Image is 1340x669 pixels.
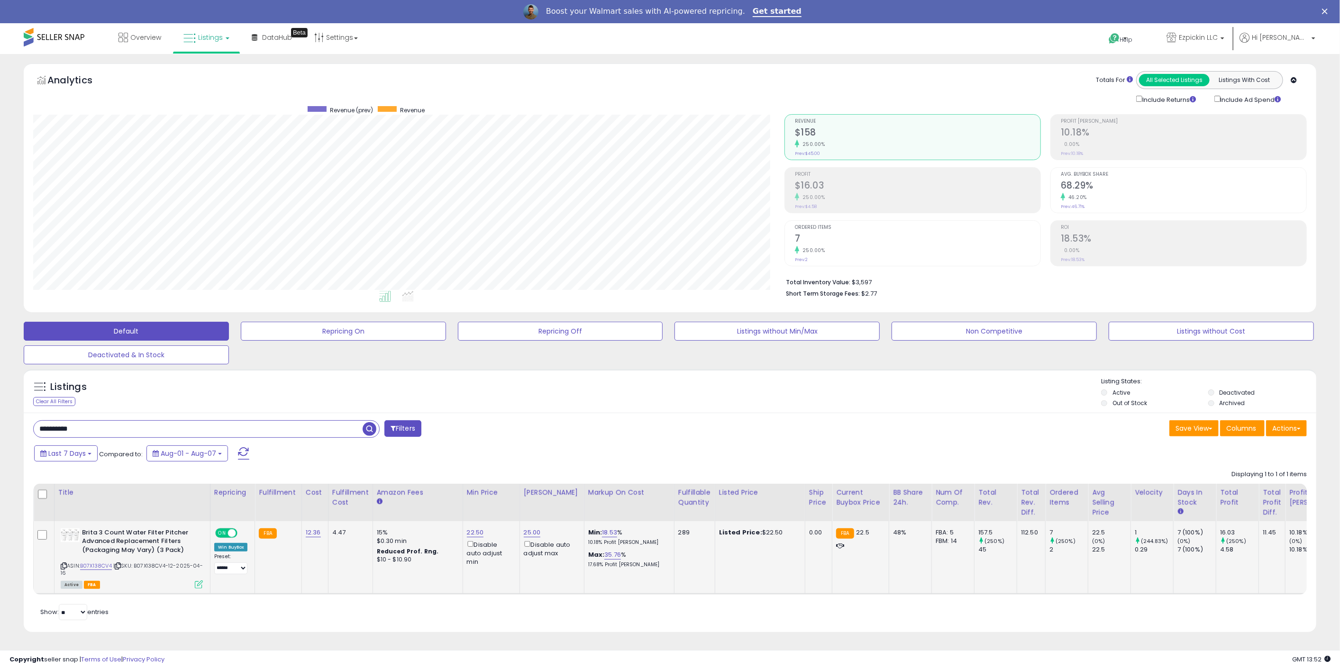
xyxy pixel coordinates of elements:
[1240,33,1315,54] a: Hi [PERSON_NAME]
[306,528,321,537] a: 12.36
[588,551,667,568] div: %
[40,607,109,616] span: Show: entries
[1177,528,1216,537] div: 7 (100%)
[9,655,44,664] strong: Copyright
[1096,76,1133,85] div: Totals For
[786,278,850,286] b: Total Inventory Value:
[1129,94,1207,105] div: Include Returns
[675,322,880,341] button: Listings without Min/Max
[1179,33,1218,42] span: Ezpickin LLC
[1177,537,1191,545] small: (0%)
[524,488,580,497] div: [PERSON_NAME]
[978,545,1017,554] div: 45
[1220,488,1255,507] div: Total Profit
[799,247,825,254] small: 250.00%
[678,488,711,507] div: Fulfillable Quantity
[306,488,324,497] div: Cost
[836,528,854,539] small: FBA
[936,537,967,545] div: FBM: 14
[809,528,825,537] div: 0.00
[1135,545,1173,554] div: 0.29
[978,488,1013,507] div: Total Rev.
[795,204,817,209] small: Prev: $4.58
[1061,257,1085,262] small: Prev: 18.53%
[1177,507,1183,516] small: Days In Stock.
[1266,420,1307,436] button: Actions
[893,488,928,507] div: BB Share 24h.
[604,550,621,560] a: 35.76
[84,581,100,589] span: FBA
[1220,399,1245,407] label: Archived
[1021,528,1038,537] div: 112.50
[467,488,516,497] div: Min Price
[1108,33,1120,45] i: Get Help
[936,488,970,507] div: Num of Comp.
[1061,141,1080,148] small: 0.00%
[978,528,1017,537] div: 157.5
[546,7,745,16] div: Boost your Walmart sales with AI-powered repricing.
[245,23,299,52] a: DataHub
[795,257,808,262] small: Prev: 2
[795,127,1040,140] h2: $158
[602,528,617,537] a: 18.53
[1061,172,1306,177] span: Avg. Buybox Share
[1263,488,1281,517] div: Total Profit Diff.
[332,528,365,537] div: 4.47
[1159,23,1231,54] a: Ezpickin LLC
[524,539,577,558] div: Disable auto adjust max
[1263,528,1278,537] div: 11.45
[799,141,825,148] small: 250.00%
[123,655,164,664] a: Privacy Policy
[588,561,667,568] p: 17.68% Profit [PERSON_NAME]
[836,488,885,507] div: Current Buybox Price
[330,106,373,114] span: Revenue (prev)
[1177,488,1212,507] div: Days In Stock
[377,537,456,545] div: $0.30 min
[24,345,229,364] button: Deactivated & In Stock
[809,488,828,507] div: Ship Price
[1231,470,1307,479] div: Displaying 1 to 1 of 1 items
[33,397,75,406] div: Clear All Filters
[176,23,237,52] a: Listings
[795,233,1040,246] h2: 7
[588,550,605,559] b: Max:
[61,528,203,588] div: ASIN:
[524,528,541,537] a: 25.00
[719,528,798,537] div: $22.50
[1120,36,1133,44] span: Help
[588,488,670,497] div: Markup on Cost
[259,528,276,539] small: FBA
[719,488,801,497] div: Listed Price
[400,106,425,114] span: Revenue
[1092,488,1127,517] div: Avg Selling Price
[857,528,870,537] span: 22.5
[1049,488,1084,507] div: Ordered Items
[588,528,602,537] b: Min:
[48,449,86,458] span: Last 7 Days
[61,562,203,576] span: | SKU: B07X138CV4-12-2025-04-16
[1292,655,1331,664] span: 2025-08-15 13:52 GMT
[1169,420,1219,436] button: Save View
[523,4,538,19] img: Profile image for Adrian
[24,322,229,341] button: Default
[377,488,459,497] div: Amazon Fees
[291,28,308,37] div: Tooltip anchor
[984,537,1004,545] small: (250%)
[1177,545,1216,554] div: 7 (100%)
[1061,247,1080,254] small: 0.00%
[1061,127,1306,140] h2: 10.18%
[719,528,762,537] b: Listed Price:
[1139,74,1210,86] button: All Selected Listings
[795,172,1040,177] span: Profit
[58,488,206,497] div: Title
[34,445,98,461] button: Last 7 Days
[1322,9,1331,14] div: Close
[377,547,439,555] b: Reduced Prof. Rng.
[214,553,248,575] div: Preset:
[216,529,228,537] span: ON
[111,23,168,52] a: Overview
[1207,94,1296,105] div: Include Ad Spend
[786,289,860,298] b: Short Term Storage Fees:
[799,194,825,201] small: 250.00%
[1226,537,1246,545] small: (250%)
